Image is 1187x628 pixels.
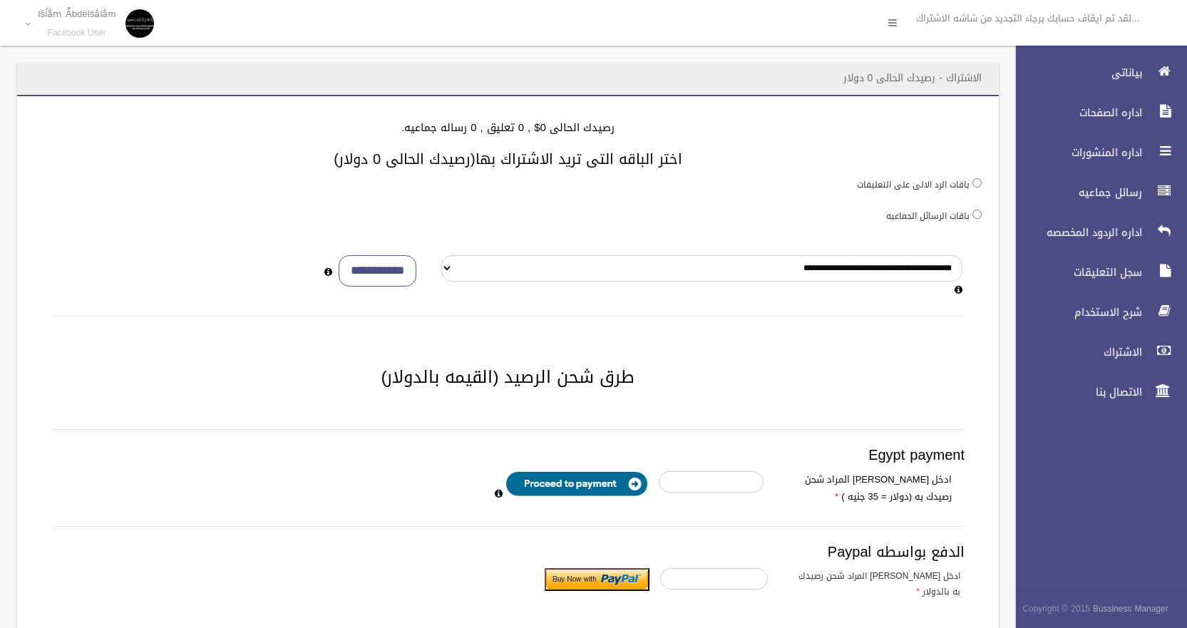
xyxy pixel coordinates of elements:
[51,544,965,560] h3: الدفع بواسطه Paypal
[34,151,982,167] h3: اختر الباقه التى تريد الاشتراك بها(رصيدك الحالى 0 دولار)
[38,9,115,19] p: Iŝĺắṁ Ẫbdëlŝắlắm
[774,471,962,505] label: ادخل [PERSON_NAME] المراد شحن رصيدك به (دولار = 35 جنيه )
[1004,345,1146,359] span: الاشتراك
[1004,297,1187,328] a: شرح الاستخدام
[1004,105,1146,120] span: اداره الصفحات
[38,28,115,38] small: Facebook User
[1004,185,1146,200] span: رسائل جماعيه
[1004,57,1187,88] a: بياناتى
[886,208,970,224] label: باقات الرسائل الجماعيه
[1004,225,1146,240] span: اداره الردود المخصصه
[1004,305,1146,319] span: شرح الاستخدام
[1004,336,1187,368] a: الاشتراك
[1004,66,1146,80] span: بياناتى
[1004,177,1187,208] a: رسائل جماعيه
[857,177,970,192] label: باقات الرد الالى على التعليقات
[1004,137,1187,168] a: اداره المنشورات
[1004,376,1187,408] a: الاتصال بنا
[1004,257,1187,288] a: سجل التعليقات
[1093,601,1168,617] strong: Bussiness Manager
[51,447,965,463] h3: Egypt payment
[826,64,999,92] header: الاشتراك - رصيدك الحالى 0 دولار
[1004,97,1187,128] a: اداره الصفحات
[1022,601,1090,617] span: Copyright © 2015
[1004,145,1146,160] span: اداره المنشورات
[545,568,649,591] input: Submit
[779,568,971,599] label: ادخل [PERSON_NAME] المراد شحن رصيدك به بالدولار
[34,368,982,386] h2: طرق شحن الرصيد (القيمه بالدولار)
[1004,265,1146,279] span: سجل التعليقات
[1004,217,1187,248] a: اداره الردود المخصصه
[34,122,982,134] h4: رصيدك الحالى 0$ , 0 تعليق , 0 رساله جماعيه.
[1004,385,1146,399] span: الاتصال بنا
